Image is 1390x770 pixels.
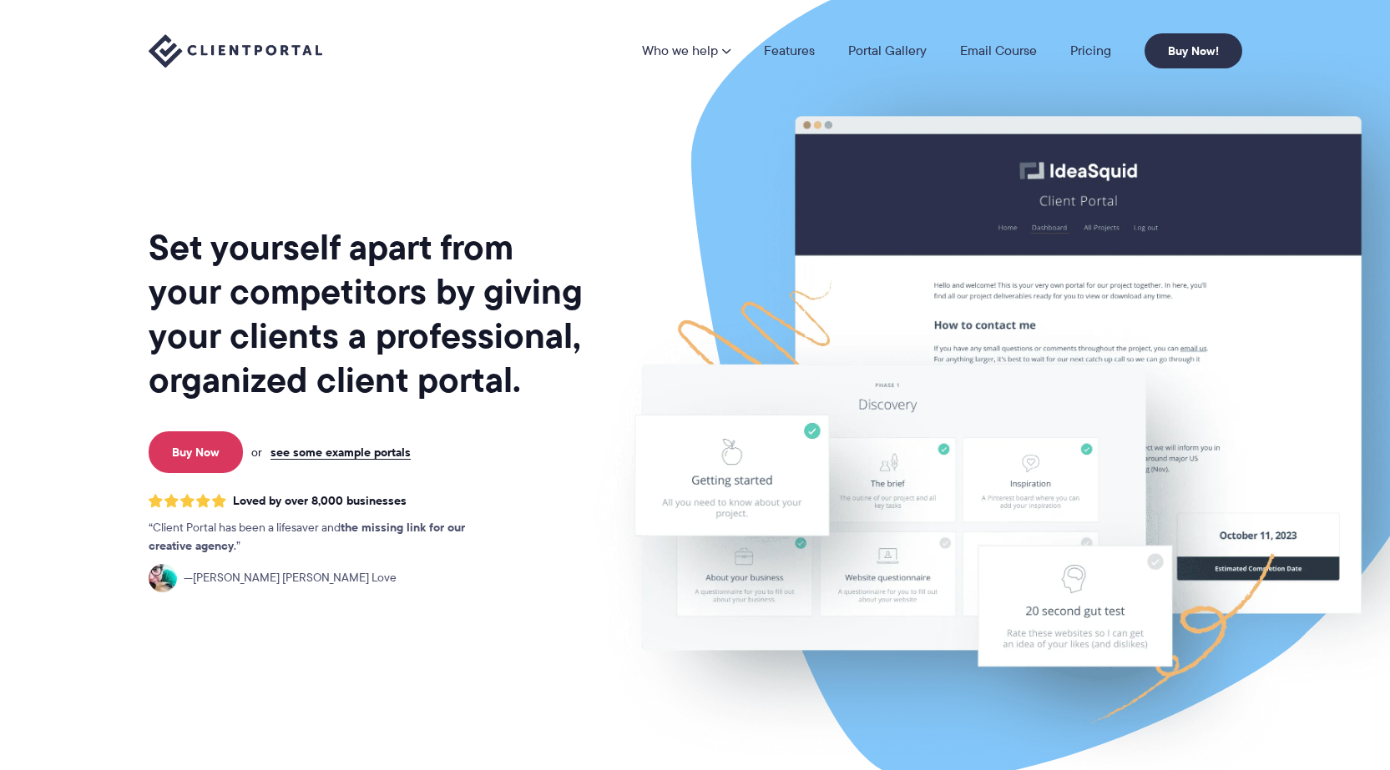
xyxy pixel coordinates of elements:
[149,518,465,555] strong: the missing link for our creative agency
[848,44,927,58] a: Portal Gallery
[149,519,499,556] p: Client Portal has been a lifesaver and .
[1145,33,1242,68] a: Buy Now!
[270,445,411,460] a: see some example portals
[251,445,262,460] span: or
[960,44,1037,58] a: Email Course
[764,44,815,58] a: Features
[149,225,586,402] h1: Set yourself apart from your competitors by giving your clients a professional, organized client ...
[233,494,407,508] span: Loved by over 8,000 businesses
[1070,44,1111,58] a: Pricing
[184,569,397,587] span: [PERSON_NAME] [PERSON_NAME] Love
[149,431,243,473] a: Buy Now
[642,44,730,58] a: Who we help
